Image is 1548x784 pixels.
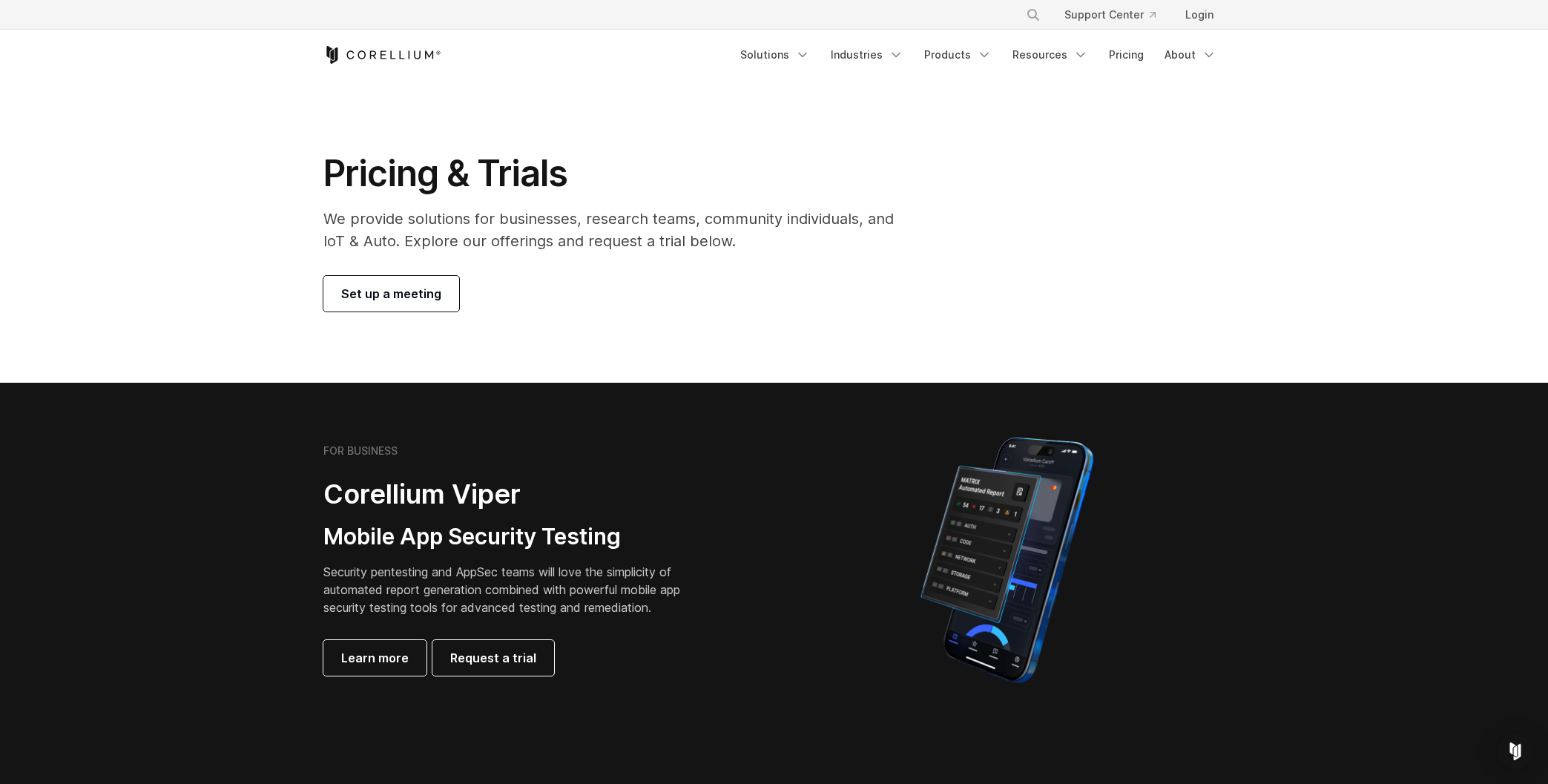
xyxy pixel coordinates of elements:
[1498,734,1533,769] div: Open Intercom Messenger
[323,523,703,551] h3: Mobile App Security Testing
[895,430,1119,690] img: Corellium MATRIX automated report on iPhone showing app vulnerability test results across securit...
[323,208,915,252] p: We provide solutions for businesses, research teams, community individuals, and IoT & Auto. Explo...
[450,649,536,667] span: Request a trial
[1008,1,1225,28] div: Navigation Menu
[341,649,409,667] span: Learn more
[1100,42,1153,68] a: Pricing
[432,640,554,676] a: Request a trial
[915,42,1001,68] a: Products
[731,42,819,68] a: Solutions
[323,563,703,616] p: Security pentesting and AppSec teams will love the simplicity of automated report generation comb...
[1053,1,1167,28] a: Support Center
[323,444,398,458] h6: FOR BUSINESS
[341,285,441,303] span: Set up a meeting
[1020,1,1047,28] button: Search
[1004,42,1097,68] a: Resources
[731,42,1225,68] div: Navigation Menu
[323,151,915,196] h1: Pricing & Trials
[822,42,912,68] a: Industries
[323,640,426,676] a: Learn more
[1156,42,1225,68] a: About
[1173,1,1225,28] a: Login
[323,46,441,64] a: Corellium Home
[323,478,703,511] h2: Corellium Viper
[323,276,459,312] a: Set up a meeting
